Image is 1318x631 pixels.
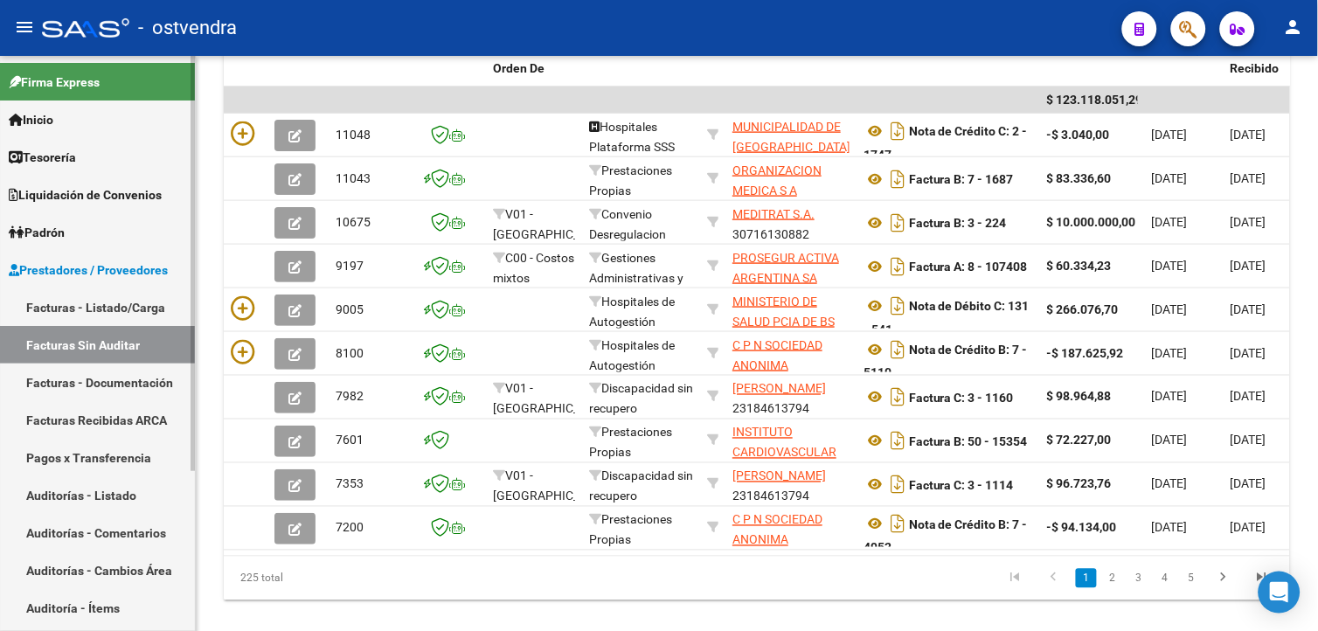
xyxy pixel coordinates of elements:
span: 7601 [336,433,364,447]
span: $ 123.118.051,29 [1047,93,1143,107]
span: Liquidación de Convenios [9,185,162,205]
span: [DATE] [1152,171,1188,185]
strong: Nota de Crédito B: 7 - 4952 [864,517,1028,555]
div: 225 total [224,557,434,600]
span: [DATE] [1152,477,1188,491]
a: go to next page [1207,569,1240,588]
span: PROSEGUR ACTIVA ARGENTINA SA [732,251,839,285]
datatable-header-cell: Facturado x Orden De [486,31,582,107]
i: Descargar documento [886,165,909,193]
a: 5 [1181,569,1202,588]
strong: $ 10.000.000,00 [1047,215,1136,229]
a: 1 [1076,569,1097,588]
span: Facturado x Orden De [493,42,558,76]
strong: Factura C: 3 - 1114 [909,478,1014,492]
span: C P N SOCIEDAD ANONIMA [732,338,822,372]
datatable-header-cell: Monto [1040,31,1145,107]
datatable-header-cell: Area [582,31,700,107]
div: 30626983398 [732,292,850,329]
span: [DATE] [1152,215,1188,229]
li: page 5 [1178,564,1204,593]
div: 30716130882 [732,205,850,241]
span: [DATE] [1152,346,1188,360]
li: page 2 [1099,564,1126,593]
span: Prestaciones Propias [589,513,672,547]
strong: -$ 3.040,00 [1047,128,1110,142]
span: Inicio [9,110,53,129]
span: [DATE] [1152,390,1188,404]
span: [DATE] [1152,259,1188,273]
strong: $ 98.964,88 [1047,390,1112,404]
div: 33694503859 [732,161,850,198]
span: Padrón [9,223,65,242]
span: [DATE] [1231,346,1266,360]
a: 3 [1128,569,1149,588]
span: 7982 [336,390,364,404]
i: Descargar documento [886,253,909,281]
strong: Factura B: 7 - 1687 [909,172,1014,186]
datatable-header-cell: Razón Social [725,31,857,107]
span: Hospitales Plataforma SSS [589,120,675,154]
strong: $ 266.076,70 [1047,302,1119,316]
strong: -$ 94.134,00 [1047,521,1117,535]
span: 11048 [336,128,371,142]
span: [DATE] [1231,259,1266,273]
span: [DATE] [1231,302,1266,316]
span: [DATE] [1231,215,1266,229]
span: 11043 [336,171,371,185]
span: MEDITRAT S.A. [732,207,815,221]
a: 4 [1155,569,1176,588]
i: Descargar documento [886,117,909,145]
strong: $ 60.334,23 [1047,259,1112,273]
span: [PERSON_NAME] [732,382,826,396]
span: [DATE] [1152,128,1188,142]
div: 30999284031 [732,117,850,154]
datatable-header-cell: ID [329,31,416,107]
span: Discapacidad sin recupero [589,469,693,503]
i: Descargar documento [886,471,909,499]
datatable-header-cell: CAE [416,31,486,107]
span: ORGANIZACION MEDICA S A [732,163,822,198]
a: go to last page [1245,569,1279,588]
span: [DATE] [1152,433,1188,447]
strong: Nota de Débito C: 131 - 541 [864,299,1030,336]
div: 30707816836 [732,336,850,372]
strong: $ 72.227,00 [1047,433,1112,447]
span: [DATE] [1231,477,1266,491]
li: page 3 [1126,564,1152,593]
mat-icon: menu [14,17,35,38]
div: Open Intercom Messenger [1259,572,1301,614]
span: Convenio Desregulacion [589,207,666,241]
span: C00 - Costos mixtos [493,251,574,285]
span: [DATE] [1231,433,1266,447]
strong: Nota de Crédito C: 2 - 1747 [864,124,1028,162]
span: [DATE] [1231,521,1266,535]
span: 9005 [336,302,364,316]
span: 7200 [336,521,364,535]
span: Gestiones Administrativas y Otros [589,251,683,305]
span: [DATE] [1152,521,1188,535]
a: go to previous page [1037,569,1071,588]
div: 30598739540 [732,423,850,460]
div: 30707816836 [732,510,850,547]
span: [DATE] [1231,128,1266,142]
i: Descargar documento [886,209,909,237]
span: 8100 [336,346,364,360]
span: - ostvendra [138,9,237,47]
strong: Factura C: 3 - 1160 [909,391,1014,405]
strong: Factura B: 50 - 15354 [909,434,1028,448]
i: Descargar documento [886,510,909,538]
a: 2 [1102,569,1123,588]
strong: Nota de Crédito B: 7 - 5110 [864,343,1028,380]
span: Fecha Recibido [1231,42,1280,76]
i: Descargar documento [886,384,909,412]
li: page 1 [1073,564,1099,593]
span: MUNICIPALIDAD DE [GEOGRAPHIC_DATA] [732,120,850,154]
span: INSTITUTO CARDIOVASCULAR DE BUENOS AIRES SOCIEDAD ANONIMA [732,426,849,499]
span: [DATE] [1152,302,1188,316]
i: Descargar documento [886,427,909,455]
span: Prestaciones Propias [589,426,672,460]
div: 23184613794 [732,379,850,416]
strong: Factura B: 3 - 224 [909,216,1007,230]
span: [DATE] [1231,390,1266,404]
